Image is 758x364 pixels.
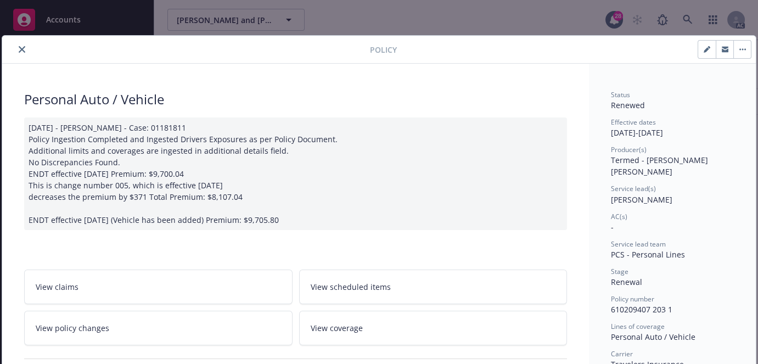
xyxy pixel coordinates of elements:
span: Policy number [611,294,654,304]
span: Lines of coverage [611,322,665,331]
span: Effective dates [611,117,656,127]
a: View scheduled items [299,270,568,304]
span: Renewal [611,277,642,287]
div: [DATE] - [PERSON_NAME] - Case: 01181811 Policy Ingestion Completed and Ingested Drivers Exposures... [24,117,567,230]
span: View claims [36,281,78,293]
a: View policy changes [24,311,293,345]
span: Termed - [PERSON_NAME] [PERSON_NAME] [611,155,710,177]
span: Policy [370,44,397,55]
span: Producer(s) [611,145,647,154]
span: View coverage [311,322,363,334]
span: Status [611,90,630,99]
span: View policy changes [36,322,109,334]
div: Personal Auto / Vehicle [611,331,734,343]
div: [DATE] - [DATE] [611,117,734,138]
span: [PERSON_NAME] [611,194,672,205]
span: Service lead team [611,239,666,249]
a: View coverage [299,311,568,345]
a: View claims [24,270,293,304]
span: 610209407 203 1 [611,304,672,315]
span: AC(s) [611,212,627,221]
span: View scheduled items [311,281,391,293]
span: Service lead(s) [611,184,656,193]
span: - [611,222,614,232]
div: Personal Auto / Vehicle [24,90,567,109]
span: Stage [611,267,628,276]
span: Carrier [611,349,633,359]
button: close [15,43,29,56]
span: Renewed [611,100,645,110]
span: PCS - Personal Lines [611,249,685,260]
